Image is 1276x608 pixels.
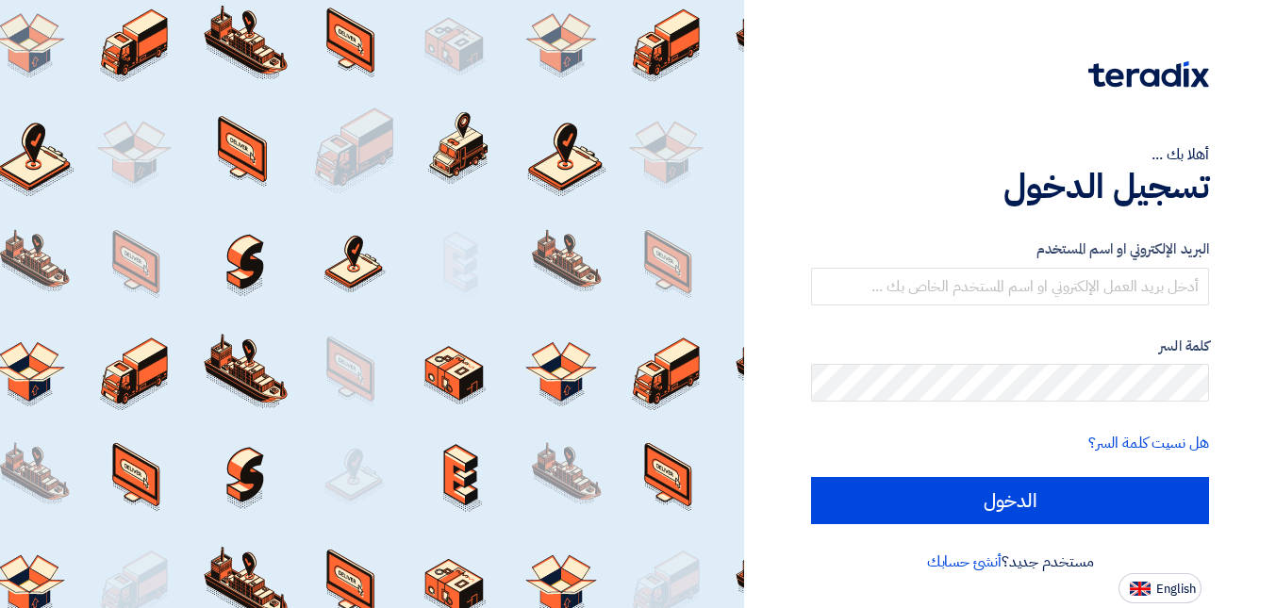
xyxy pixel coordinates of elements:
[1088,432,1209,454] a: هل نسيت كلمة السر؟
[1130,582,1151,596] img: en-US.png
[811,166,1209,207] h1: تسجيل الدخول
[811,550,1209,573] div: مستخدم جديد؟
[927,550,1002,573] a: أنشئ حسابك
[811,143,1209,166] div: أهلا بك ...
[1088,61,1209,88] img: Teradix logo
[811,268,1209,305] input: أدخل بريد العمل الإلكتروني او اسم المستخدم الخاص بك ...
[811,238,1209,260] label: البريد الإلكتروني او اسم المستخدم
[1156,583,1196,596] span: English
[1119,573,1201,603] button: English
[811,336,1209,357] label: كلمة السر
[811,477,1209,524] input: الدخول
